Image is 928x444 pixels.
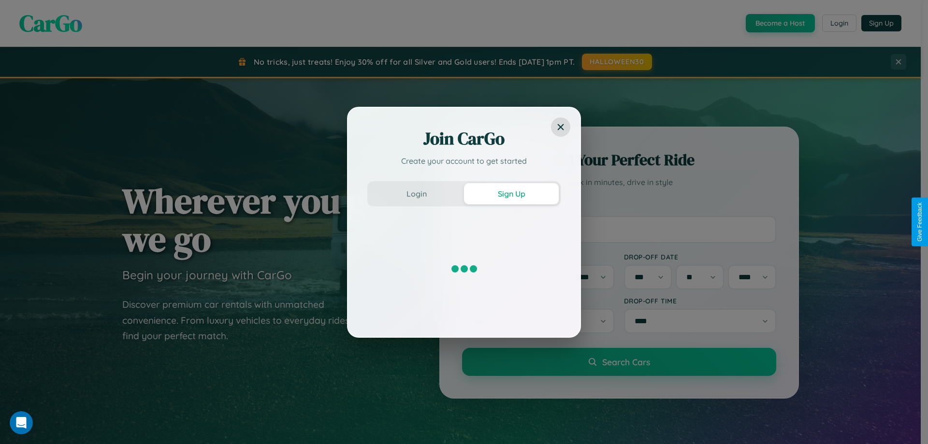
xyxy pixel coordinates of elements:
p: Create your account to get started [367,155,561,167]
button: Login [369,183,464,204]
div: Give Feedback [916,202,923,242]
iframe: Intercom live chat [10,411,33,434]
h2: Join CarGo [367,127,561,150]
button: Sign Up [464,183,559,204]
